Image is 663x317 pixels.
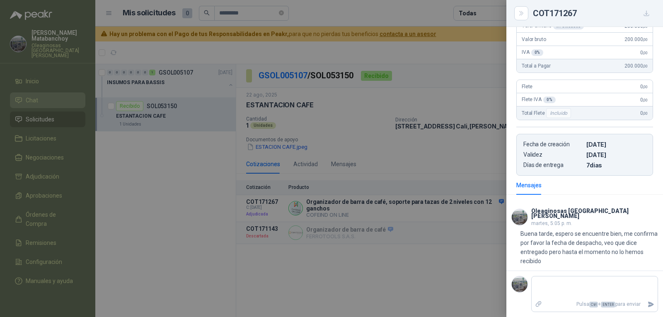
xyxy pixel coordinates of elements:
[586,141,646,148] p: [DATE]
[543,97,556,103] div: 0 %
[522,108,573,118] span: Total Flete
[586,162,646,169] p: 7 dias
[531,49,544,56] div: 0 %
[516,181,542,190] div: Mensajes
[512,276,527,292] img: Company Logo
[522,49,543,56] span: IVA
[516,8,526,18] button: Close
[624,36,648,42] span: 200.000
[531,209,658,218] h3: Oleaginosas [GEOGRAPHIC_DATA][PERSON_NAME]
[532,297,546,312] label: Adjuntar archivos
[643,98,648,102] span: ,00
[643,51,648,55] span: ,00
[643,37,648,42] span: ,00
[531,220,572,226] span: martes, 5:05 p. m.
[624,63,648,69] span: 200.000
[640,84,648,90] span: 0
[522,36,546,42] span: Valor bruto
[586,151,646,158] p: [DATE]
[589,302,598,307] span: Ctrl
[546,297,644,312] p: Pulsa + para enviar
[533,7,653,20] div: COT171267
[640,110,648,116] span: 0
[522,63,551,69] span: Total a Pagar
[640,97,648,103] span: 0
[522,97,556,103] span: Flete IVA
[643,24,648,29] span: ,00
[522,84,532,90] span: Flete
[643,111,648,116] span: ,00
[520,229,658,266] p: Buena tarde, espero se encuentre bien, me confirma por favor la fecha de despacho, veo que dice e...
[601,302,615,307] span: ENTER
[640,50,648,56] span: 0
[523,151,583,158] p: Validez
[523,162,583,169] p: Días de entrega
[643,64,648,68] span: ,00
[546,108,571,118] div: Incluido
[523,141,583,148] p: Fecha de creación
[512,209,527,225] img: Company Logo
[644,297,658,312] button: Enviar
[643,85,648,89] span: ,00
